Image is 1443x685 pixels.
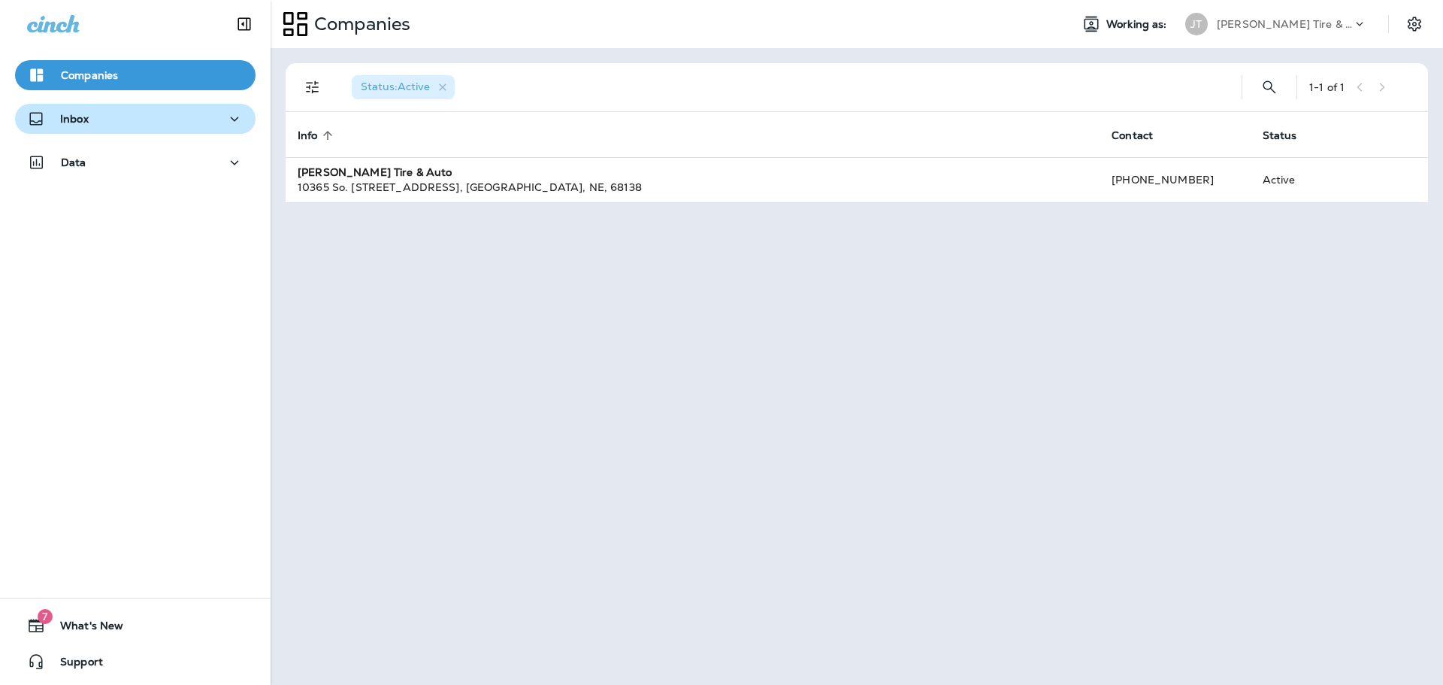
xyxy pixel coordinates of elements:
td: Active [1251,157,1347,202]
button: Filters [298,72,328,102]
span: Info [298,129,337,142]
div: 10365 So. [STREET_ADDRESS] , [GEOGRAPHIC_DATA] , NE , 68138 [298,180,1088,195]
strong: [PERSON_NAME] Tire & Auto [298,165,452,179]
span: 7 [38,609,53,624]
p: Companies [308,13,410,35]
div: 1 - 1 of 1 [1309,81,1345,93]
span: Working as: [1106,18,1170,31]
button: Settings [1401,11,1428,38]
div: Status:Active [352,75,455,99]
button: Companies [15,60,256,90]
button: Collapse Sidebar [223,9,265,39]
span: What's New [45,620,123,638]
span: Contact [1112,129,1172,142]
button: Inbox [15,104,256,134]
span: Status : Active [361,80,430,93]
td: [PHONE_NUMBER] [1100,157,1250,202]
span: Contact [1112,129,1153,142]
button: Search Companies [1254,72,1284,102]
button: 7What's New [15,611,256,641]
span: Status [1263,129,1297,142]
p: Data [61,156,86,168]
span: Info [298,129,318,142]
p: Inbox [60,113,89,125]
button: Support [15,647,256,677]
span: Support [45,656,103,674]
button: Data [15,147,256,177]
p: Companies [61,69,118,81]
p: [PERSON_NAME] Tire & Auto [1217,18,1352,30]
div: JT [1185,13,1208,35]
span: Status [1263,129,1317,142]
